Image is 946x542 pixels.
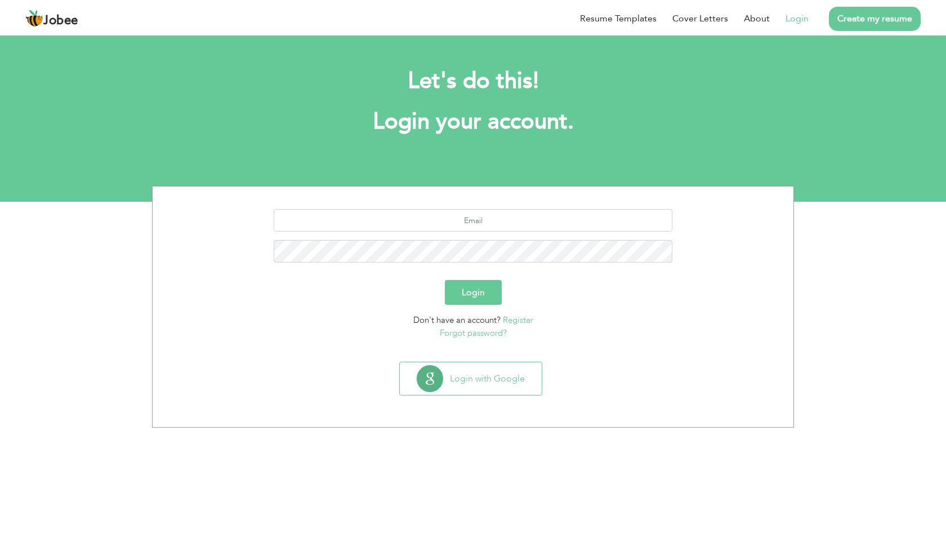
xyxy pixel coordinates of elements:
a: Login [786,12,809,25]
a: Cover Letters [672,12,728,25]
a: About [744,12,770,25]
a: Resume Templates [580,12,657,25]
button: Login with Google [400,362,542,395]
span: Don't have an account? [413,314,501,326]
button: Login [445,280,502,305]
input: Email [274,209,673,232]
a: Forgot password? [440,327,507,339]
h2: Let's do this! [169,66,777,96]
a: Jobee [25,10,78,28]
a: Register [503,314,533,326]
a: Create my resume [829,7,921,31]
h1: Login your account. [169,107,777,136]
img: jobee.io [25,10,43,28]
span: Jobee [43,15,78,27]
